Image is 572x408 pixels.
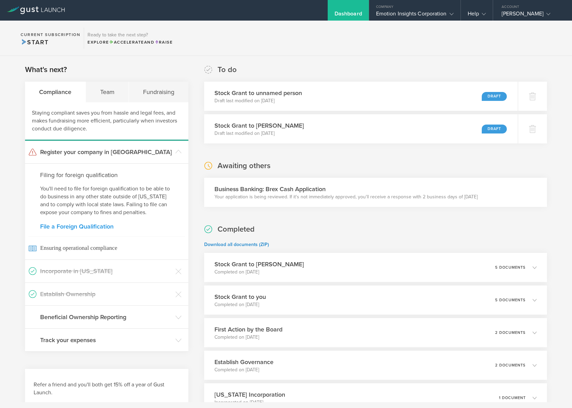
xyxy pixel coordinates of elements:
[214,334,282,341] p: Completed on [DATE]
[482,92,507,101] div: Draft
[86,82,129,102] div: Team
[214,358,273,366] h3: Establish Governance
[214,390,285,399] h3: [US_STATE] Incorporation
[495,363,526,367] p: 2 documents
[335,10,362,21] div: Dashboard
[40,223,173,230] a: File a Foreign Qualification
[40,185,173,217] p: You'll need to file for foreign qualification to be able to do business in any other state outsid...
[214,97,302,104] p: Draft last modified on [DATE]
[21,33,80,37] h2: Current Subscription
[40,148,172,156] h3: Register your company in [GEOGRAPHIC_DATA]
[40,267,172,276] h3: Incorporate in [US_STATE]
[495,298,526,302] p: 5 documents
[21,38,48,46] span: Start
[109,40,144,45] span: Accelerate
[40,171,173,179] h4: Filing for foreign qualification
[214,130,304,137] p: Draft last modified on [DATE]
[25,65,67,75] h2: What's next?
[482,125,507,133] div: Draft
[204,242,269,247] a: Download all documents (ZIP)
[40,313,172,322] h3: Beneficial Ownership Reporting
[25,102,188,141] div: Staying compliant saves you from hassle and legal fees, and makes fundraising more efficient, par...
[502,10,560,21] div: [PERSON_NAME]
[214,292,266,301] h3: Stock Grant to you
[40,290,172,299] h3: Establish Ownership
[538,375,572,408] iframe: Chat Widget
[495,266,526,269] p: 5 documents
[204,82,518,111] div: Stock Grant to unnamed personDraft last modified on [DATE]Draft
[499,396,526,400] p: 1 document
[28,236,185,259] span: Ensuring operational compliance
[218,65,237,75] h2: To do
[84,27,176,49] div: Ready to take the next step?ExploreAccelerateandRaise
[468,10,486,21] div: Help
[214,269,304,276] p: Completed on [DATE]
[214,325,282,334] h3: First Action by the Board
[25,236,188,259] a: Ensuring operational compliance
[40,336,172,345] h3: Track your expenses
[25,82,86,102] div: Compliance
[87,33,173,37] h3: Ready to take the next step?
[87,39,173,45] div: Explore
[218,224,255,234] h2: Completed
[214,366,273,373] p: Completed on [DATE]
[109,40,155,45] span: and
[218,161,270,171] h2: Awaiting others
[214,194,478,200] p: Your application is being reviewed. If it's not immediately approved, you'll receive a response w...
[214,185,478,194] h3: Business Banking: Brex Cash Application
[214,89,302,97] h3: Stock Grant to unnamed person
[154,40,173,45] span: Raise
[204,114,518,143] div: Stock Grant to [PERSON_NAME]Draft last modified on [DATE]Draft
[34,381,180,397] h3: Refer a friend and you'll both get 15% off a year of Gust Launch.
[129,82,188,102] div: Fundraising
[376,10,454,21] div: Emotion Insights Corporation
[495,331,526,335] p: 2 documents
[214,301,266,308] p: Completed on [DATE]
[214,121,304,130] h3: Stock Grant to [PERSON_NAME]
[214,260,304,269] h3: Stock Grant to [PERSON_NAME]
[214,399,285,406] p: Incorporated on [DATE]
